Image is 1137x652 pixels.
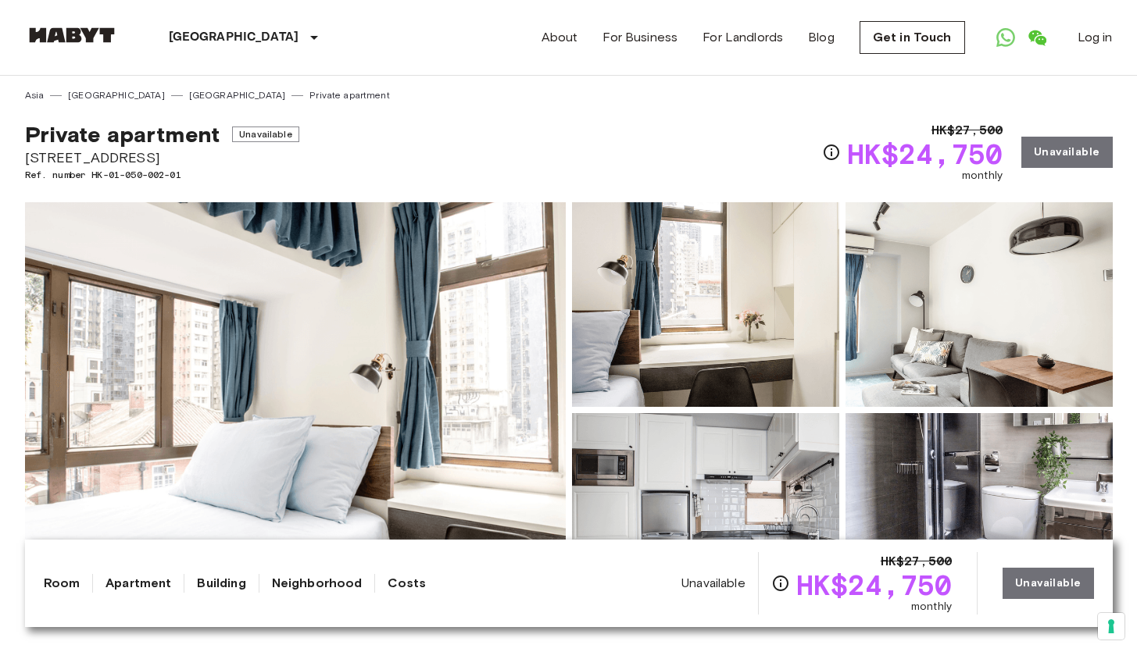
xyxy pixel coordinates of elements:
[962,168,1003,183] span: monthly
[911,599,952,615] span: monthly
[931,121,1003,140] span: HK$27,500
[105,574,171,593] a: Apartment
[1078,28,1113,47] a: Log in
[881,552,952,571] span: HK$27,500
[860,21,965,54] a: Get in Touch
[681,575,745,592] span: Unavailable
[25,88,45,102] a: Asia
[232,126,299,142] span: Unavailable
[1098,613,1124,640] button: Your consent preferences for tracking technologies
[25,121,220,148] span: Private apartment
[169,28,299,47] p: [GEOGRAPHIC_DATA]
[771,574,790,593] svg: Check cost overview for full price breakdown. Please note that discounts apply to new joiners onl...
[197,574,245,593] a: Building
[25,168,299,182] span: Ref. number HK-01-050-002-01
[796,571,952,599] span: HK$24,750
[572,413,839,618] img: Picture of unit HK-01-050-002-01
[990,22,1021,53] a: Open WhatsApp
[25,148,299,168] span: [STREET_ADDRESS]
[25,27,119,43] img: Habyt
[542,28,578,47] a: About
[25,202,566,618] img: Marketing picture of unit HK-01-050-002-01
[44,574,80,593] a: Room
[272,574,363,593] a: Neighborhood
[189,88,286,102] a: [GEOGRAPHIC_DATA]
[808,28,835,47] a: Blog
[1021,22,1053,53] a: Open WeChat
[388,574,426,593] a: Costs
[309,88,390,102] a: Private apartment
[703,28,783,47] a: For Landlords
[602,28,678,47] a: For Business
[572,202,839,407] img: Picture of unit HK-01-050-002-01
[68,88,165,102] a: [GEOGRAPHIC_DATA]
[847,140,1003,168] span: HK$24,750
[846,413,1113,618] img: Picture of unit HK-01-050-002-01
[846,202,1113,407] img: Picture of unit HK-01-050-002-01
[822,143,841,162] svg: Check cost overview for full price breakdown. Please note that discounts apply to new joiners onl...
